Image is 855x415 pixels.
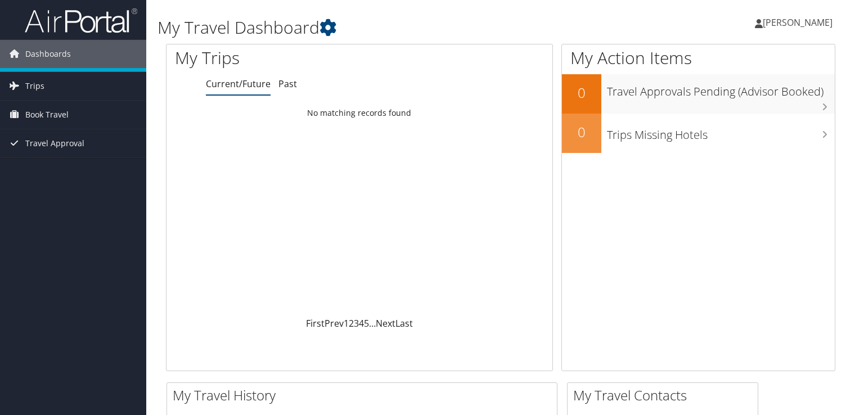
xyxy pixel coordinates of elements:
[344,317,349,330] a: 1
[562,83,601,102] h2: 0
[369,317,376,330] span: …
[173,386,557,405] h2: My Travel History
[562,74,835,114] a: 0Travel Approvals Pending (Advisor Booked)
[607,78,835,100] h3: Travel Approvals Pending (Advisor Booked)
[349,317,354,330] a: 2
[25,129,84,157] span: Travel Approval
[354,317,359,330] a: 3
[175,46,383,70] h1: My Trips
[364,317,369,330] a: 5
[157,16,615,39] h1: My Travel Dashboard
[25,40,71,68] span: Dashboards
[755,6,844,39] a: [PERSON_NAME]
[278,78,297,90] a: Past
[607,121,835,143] h3: Trips Missing Hotels
[306,317,325,330] a: First
[562,123,601,142] h2: 0
[325,317,344,330] a: Prev
[206,78,271,90] a: Current/Future
[395,317,413,330] a: Last
[25,7,137,34] img: airportal-logo.png
[376,317,395,330] a: Next
[359,317,364,330] a: 4
[562,46,835,70] h1: My Action Items
[25,72,44,100] span: Trips
[25,101,69,129] span: Book Travel
[166,103,552,123] td: No matching records found
[562,114,835,153] a: 0Trips Missing Hotels
[573,386,758,405] h2: My Travel Contacts
[763,16,832,29] span: [PERSON_NAME]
